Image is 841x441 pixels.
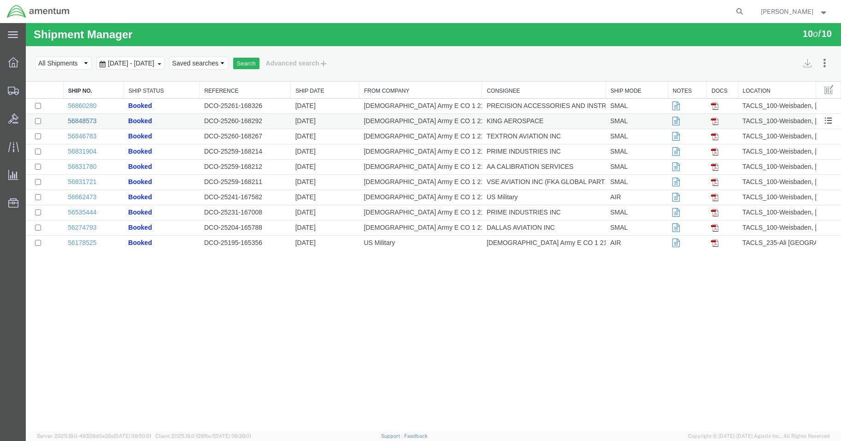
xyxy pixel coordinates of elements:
[580,91,642,106] td: SMAL
[114,433,151,439] span: [DATE] 09:50:51
[580,152,642,167] td: SMAL
[265,106,334,121] td: [DATE]
[456,91,580,106] td: KING AEROSPACE
[174,182,265,197] td: DCO-25231-167008
[270,64,329,72] a: Ship Date
[42,185,71,193] a: 56535444
[580,197,642,213] td: SMAL
[712,167,790,182] td: TACLS_100-Weisbaden, [GEOGRAPHIC_DATA]
[37,59,98,76] th: Ship No.
[80,36,131,44] span: Aug 20th 2025 - Sep 18th 2025
[688,432,830,440] span: Copyright © [DATE]-[DATE] Agistix Inc., All Rights Reserved
[580,76,642,91] td: SMAL
[265,167,334,182] td: [DATE]
[712,152,790,167] td: TACLS_100-Weisbaden, [GEOGRAPHIC_DATA]
[102,170,126,178] span: Booked
[456,182,580,197] td: PRIME INDUSTRIES INC
[265,121,334,137] td: [DATE]
[404,433,428,439] a: Feedback
[685,216,693,224] img: pdf.gif
[42,216,71,223] a: 56178525
[580,167,642,182] td: AIR
[265,152,334,167] td: [DATE]
[338,64,451,72] a: From Company
[265,91,334,106] td: [DATE]
[712,197,790,213] td: TACLS_100-Weisbaden, [GEOGRAPHIC_DATA]
[685,79,693,87] img: pdf.gif
[685,110,693,117] img: pdf.gif
[580,182,642,197] td: SMAL
[26,23,841,431] iframe: FS Legacy Container
[685,140,693,148] img: pdf.gif
[174,91,265,106] td: DCO-25260-168292
[580,121,642,137] td: SMAL
[174,137,265,152] td: DCO-25259-168212
[685,125,693,132] img: pdf.gif
[381,433,404,439] a: Support
[102,155,126,162] span: Booked
[42,201,71,208] a: 56274793
[42,140,71,147] a: 56831780
[265,197,334,213] td: [DATE]
[712,106,790,121] td: TACLS_100-Weisbaden, [GEOGRAPHIC_DATA]
[761,6,813,17] span: Eddie Gonzalez
[712,182,790,197] td: TACLS_100-Weisbaden, [GEOGRAPHIC_DATA]
[585,64,637,72] a: Ship Mode
[333,137,456,152] td: [DEMOGRAPHIC_DATA] Army E CO 1 214TH REG
[456,121,580,137] td: PRIME INDUSTRIES INC
[174,167,265,182] td: DCO-25241-167582
[234,32,309,48] button: Advanced search
[685,155,693,163] img: pdf.gif
[333,182,456,197] td: [DEMOGRAPHIC_DATA] Army E CO 1 214TH REG
[333,167,456,182] td: [DEMOGRAPHIC_DATA] Army E CO 1 214TH REG
[456,137,580,152] td: AA CALIBRATION SERVICES
[456,106,580,121] td: TEXTRON AVIATION INC
[102,94,126,101] span: Booked
[42,94,71,101] a: 56848573
[333,152,456,167] td: [DEMOGRAPHIC_DATA] Army E CO 1 214TH REG
[456,152,580,167] td: VSE AVIATION INC (FKA GLOBAL PARTS INC)
[333,213,456,228] td: US Military
[42,125,71,132] a: 56831904
[42,64,93,72] a: Ship No.
[265,137,334,152] td: [DATE]
[265,182,334,197] td: [DATE]
[712,76,790,91] td: TACLS_100-Weisbaden, [GEOGRAPHIC_DATA]
[98,59,174,76] th: Ship Status
[174,152,265,167] td: DCO-25259-168211
[174,197,265,213] td: DCO-25204-165788
[456,76,580,91] td: PRECISION ACCESSORIES AND INSTRUMENTS
[155,433,251,439] span: Client: 2025.19.0-129fbcf
[685,201,693,209] img: pdf.gif
[686,64,707,72] a: Docs
[712,59,790,76] th: Location
[214,433,251,439] span: [DATE] 09:39:01
[333,76,456,91] td: [DEMOGRAPHIC_DATA] Army E CO 1 214TH REG
[712,213,790,228] td: TACLS_235-Ali [GEOGRAPHIC_DATA], [GEOGRAPHIC_DATA]
[102,79,126,86] span: Booked
[174,121,265,137] td: DCO-25259-168214
[712,121,790,137] td: TACLS_100-Weisbaden, [GEOGRAPHIC_DATA]
[333,106,456,121] td: [DEMOGRAPHIC_DATA] Army E CO 1 214TH REG
[102,201,126,208] span: Booked
[6,5,70,18] img: logo
[456,213,580,228] td: [DEMOGRAPHIC_DATA] Army E CO 1 214TH REG
[174,106,265,121] td: DCO-25260-168267
[795,59,812,75] button: Manage table columns
[580,106,642,121] td: SMAL
[207,35,234,47] button: Search
[333,59,456,76] th: From Company
[174,213,265,228] td: DCO-25195-165356
[456,197,580,213] td: DALLAS AVIATION INC
[456,59,580,76] th: Consignee
[760,6,829,17] button: [PERSON_NAME]
[717,64,785,72] a: Location
[685,171,693,178] img: pdf.gif
[42,170,71,178] a: 56662473
[265,213,334,228] td: [DATE]
[712,137,790,152] td: TACLS_100-Weisbaden, [GEOGRAPHIC_DATA]
[102,140,126,147] span: Booked
[102,109,126,117] span: Booked
[456,167,580,182] td: US Military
